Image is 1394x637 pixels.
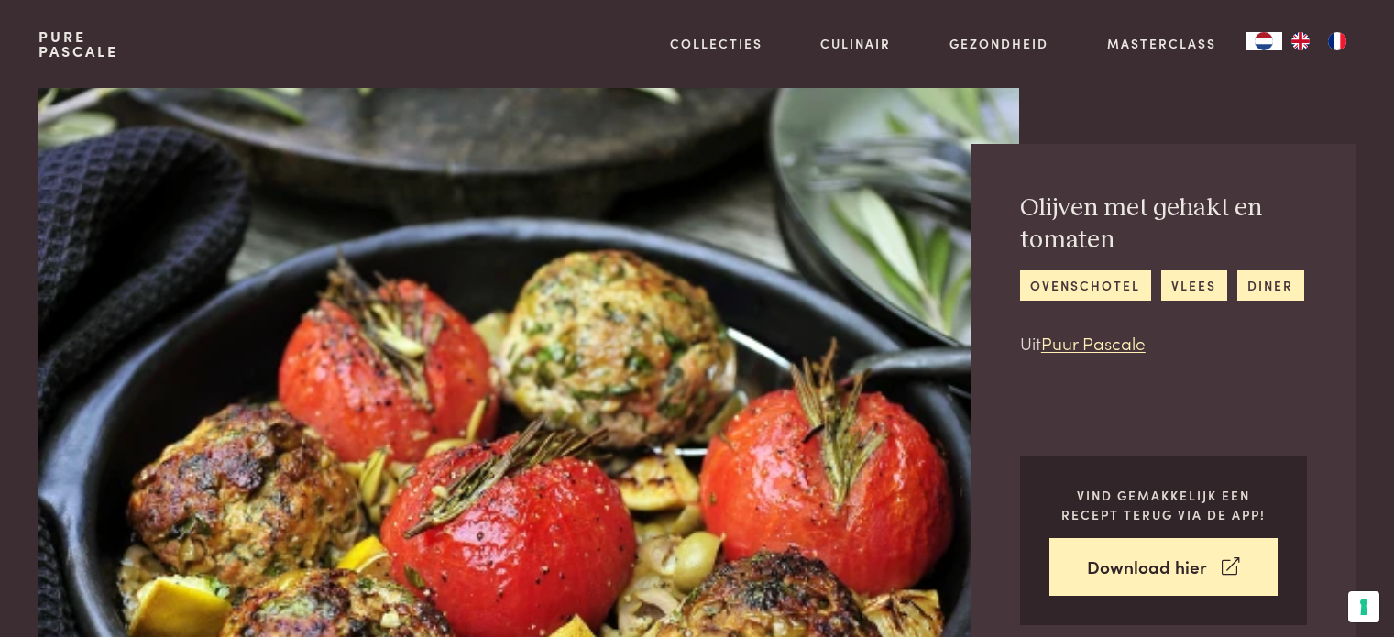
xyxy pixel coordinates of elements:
[1282,32,1356,50] ul: Language list
[820,34,891,53] a: Culinair
[1246,32,1282,50] a: NL
[38,29,118,59] a: PurePascale
[1049,486,1278,523] p: Vind gemakkelijk een recept terug via de app!
[1107,34,1216,53] a: Masterclass
[1282,32,1319,50] a: EN
[1049,538,1278,596] a: Download hier
[1246,32,1356,50] aside: Language selected: Nederlands
[1020,330,1307,357] p: Uit
[1161,270,1227,301] a: vlees
[949,34,1048,53] a: Gezondheid
[1020,192,1307,256] h2: Olijven met gehakt en tomaten
[1246,32,1282,50] div: Language
[670,34,763,53] a: Collecties
[1348,591,1379,622] button: Uw voorkeuren voor toestemming voor trackingtechnologieën
[1237,270,1304,301] a: diner
[1041,330,1146,355] a: Puur Pascale
[1020,270,1151,301] a: ovenschotel
[1319,32,1356,50] a: FR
